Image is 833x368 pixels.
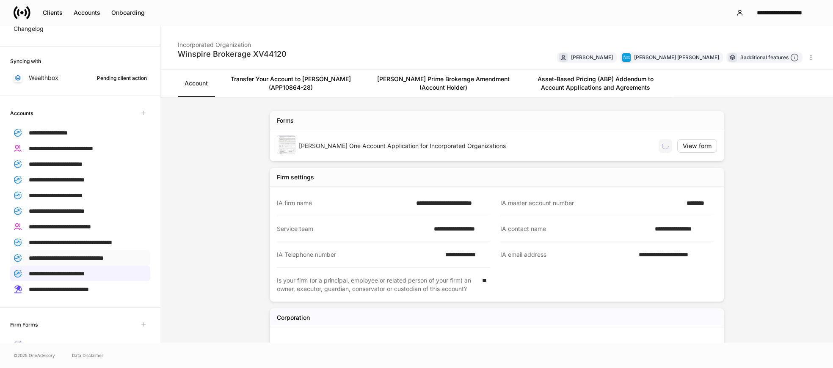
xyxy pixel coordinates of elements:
[299,142,652,150] div: [PERSON_NAME] One Account Application for Incorporated Organizations
[43,8,63,17] div: Clients
[178,36,287,49] div: Incorporated Organization
[277,116,294,125] div: Forms
[137,106,150,120] span: Unavailable with outstanding requests for information
[10,109,33,117] h6: Accounts
[519,70,672,97] a: Asset-Based Pricing (ABP) Addendum to Account Applications and Agreements
[178,49,287,59] div: Winspire Brokerage XV44120
[740,53,799,62] div: 3 additional features
[10,70,150,85] a: WealthboxPending client action
[367,70,519,97] a: [PERSON_NAME] Prime Brokerage Amendment (Account Holder)
[277,250,440,259] div: IA Telephone number
[683,142,712,150] div: View form
[68,6,106,19] button: Accounts
[215,70,367,97] a: Transfer Your Account to [PERSON_NAME] (APP10864-28)
[111,8,145,17] div: Onboarding
[500,199,681,207] div: IA master account number
[72,352,103,359] a: Data Disclaimer
[277,313,310,322] h5: Corporation
[29,74,58,82] p: Wealthbox
[277,276,477,293] div: Is your firm (or a principal, employee or related person of your firm) an owner, executor, guardi...
[571,53,613,61] div: [PERSON_NAME]
[277,173,314,181] div: Firm settings
[634,53,719,61] div: [PERSON_NAME] [PERSON_NAME]
[622,53,631,62] img: charles-schwab-BFYFdbvS.png
[500,225,650,233] div: IA contact name
[277,199,411,207] div: IA firm name
[10,321,38,329] h6: Firm Forms
[14,25,44,33] p: Changelog
[137,318,150,331] span: Unavailable with outstanding requests for information
[500,250,634,259] div: IA email address
[677,139,717,153] button: View form
[37,6,68,19] button: Clients
[14,352,55,359] span: © 2025 OneAdvisory
[106,6,150,19] button: Onboarding
[178,70,215,97] a: Account
[10,57,41,65] h6: Syncing with
[97,74,147,82] div: Pending client action
[277,225,429,233] div: Service team
[74,8,100,17] div: Accounts
[10,21,150,36] a: Changelog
